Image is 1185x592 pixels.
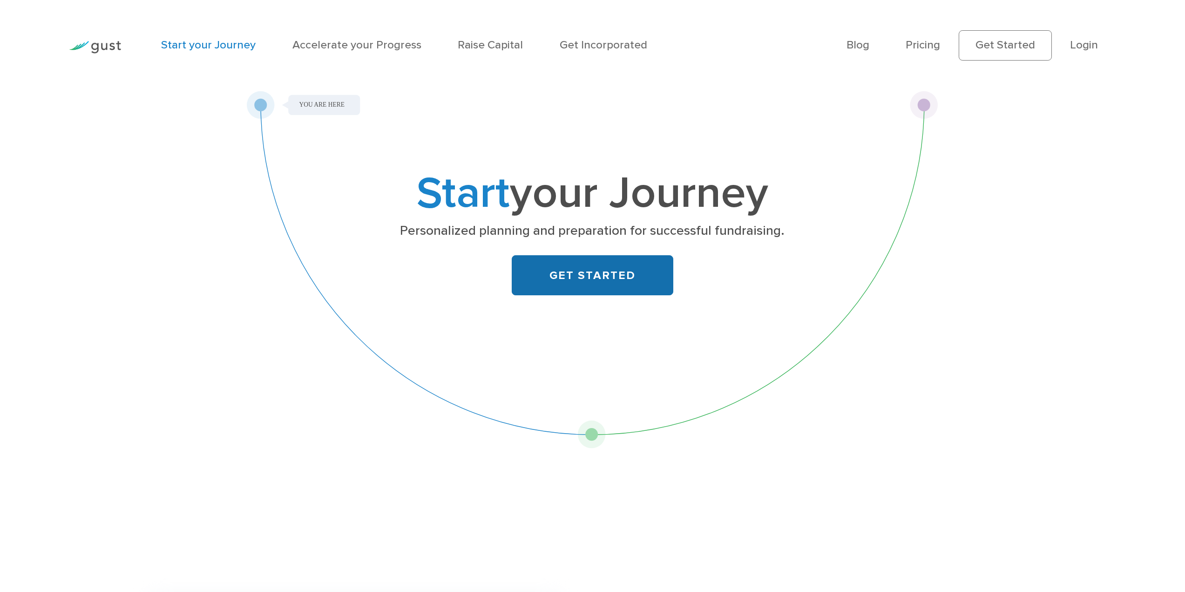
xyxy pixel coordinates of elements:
a: Start your Journey [161,38,256,52]
a: Raise Capital [458,38,523,52]
a: Get Started [959,30,1052,60]
span: Start [416,167,510,219]
a: Pricing [906,38,940,52]
a: Accelerate your Progress [292,38,421,52]
a: GET STARTED [512,255,673,296]
a: Blog [846,38,869,52]
img: Gust Logo [69,41,121,54]
p: Personalized planning and preparation for successful fundraising. [348,222,837,240]
a: Get Incorporated [560,38,647,52]
h1: your Journey [344,173,841,213]
a: Login [1070,38,1098,52]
